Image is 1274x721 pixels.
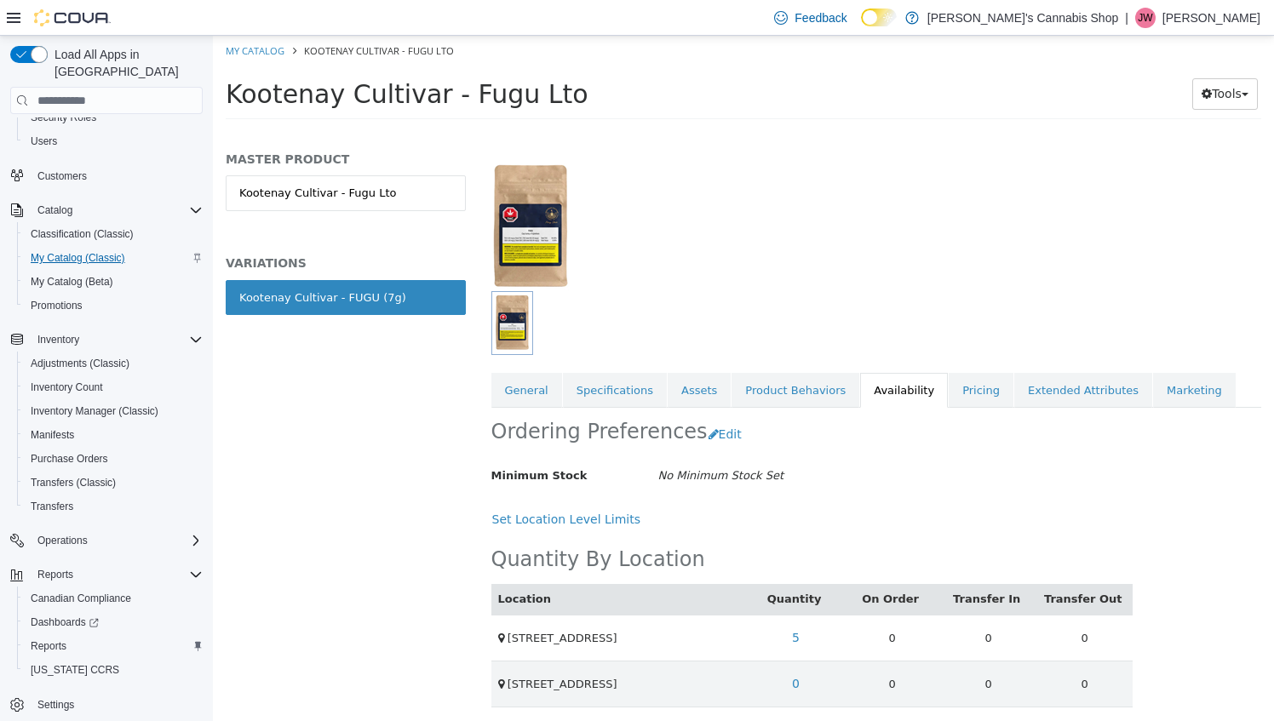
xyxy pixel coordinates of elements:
button: Transfers [17,495,209,518]
button: Classification (Classic) [17,222,209,246]
button: Customers [3,163,209,188]
span: Canadian Compliance [24,588,203,609]
a: Quantity [554,557,612,569]
button: Reports [17,634,209,658]
span: My Catalog (Classic) [31,251,125,265]
a: On Order [649,557,709,569]
span: Inventory Count [31,381,103,394]
h5: VARIATIONS [13,220,253,235]
a: Feedback [767,1,853,35]
span: Classification (Classic) [31,227,134,241]
span: Transfers [24,496,203,517]
i: No Minimum Stock Set [445,433,571,446]
span: Load All Apps in [GEOGRAPHIC_DATA] [48,46,203,80]
span: Settings [37,698,74,712]
a: Pricing [736,337,801,373]
span: Dashboards [31,615,99,629]
a: Adjustments (Classic) [24,353,136,374]
button: Users [17,129,209,153]
button: Inventory Count [17,375,209,399]
button: My Catalog (Classic) [17,246,209,270]
button: Inventory [3,328,209,352]
a: Settings [31,695,81,715]
a: Dashboards [24,612,106,632]
button: Purchase Orders [17,447,209,471]
div: Kootenay Cultivar - FUGU (7g) [26,254,193,271]
span: Promotions [31,299,83,312]
a: Users [24,131,64,152]
a: Manifests [24,425,81,445]
span: Adjustments (Classic) [24,353,203,374]
a: Assets [455,337,518,373]
a: General [278,337,349,373]
button: Inventory [31,329,86,350]
button: Operations [31,530,95,551]
a: Extended Attributes [801,337,939,373]
span: Manifests [24,425,203,445]
p: | [1125,8,1128,28]
span: Settings [31,694,203,715]
span: Purchase Orders [31,452,108,466]
button: Inventory Manager (Classic) [17,399,209,423]
span: Feedback [795,9,846,26]
td: 0 [824,625,920,671]
span: Dashboards [24,612,203,632]
button: Settings [3,692,209,717]
span: Transfers (Classic) [24,472,203,493]
a: Reports [24,636,73,656]
a: Transfers [24,496,80,517]
button: [US_STATE] CCRS [17,658,209,682]
span: My Catalog (Beta) [31,275,113,289]
span: Minimum Stock [278,433,375,446]
span: Catalog [37,203,72,217]
span: Purchase Orders [24,449,203,469]
a: Purchase Orders [24,449,115,469]
span: [DATE] [1011,94,1048,106]
span: Transfers (Classic) [31,476,116,489]
a: Classification (Classic) [24,224,141,244]
a: Marketing [940,337,1023,373]
span: Washington CCRS [24,660,203,680]
span: [US_STATE] CCRS [31,663,119,677]
td: 0 [631,625,727,671]
button: My Catalog (Beta) [17,270,209,294]
button: Reports [31,564,80,585]
span: Inventory Manager (Classic) [24,401,203,421]
span: Kootenay Cultivar - Fugu Lto [91,9,241,21]
button: Catalog [3,198,209,222]
span: Promotions [24,295,203,316]
h5: MASTER PRODUCT [13,116,253,131]
span: Reports [37,568,73,581]
p: [PERSON_NAME]'s Cannabis Shop [927,8,1118,28]
span: Security Roles [31,111,96,124]
input: Dark Mode [861,9,897,26]
a: Inventory Count [24,377,110,398]
span: Users [24,131,203,152]
span: Users [31,134,57,148]
button: Transfers (Classic) [17,471,209,495]
button: Catalog [31,200,79,220]
a: Availability [647,337,735,373]
span: [STREET_ADDRESS] [295,596,405,609]
span: Kootenay Cultivar - Fugu Lto [13,43,376,73]
button: Adjustments (Classic) [17,352,209,375]
a: Transfers (Classic) [24,472,123,493]
span: Reports [31,639,66,653]
span: Last Updated: [933,94,1011,106]
button: Canadian Compliance [17,587,209,610]
span: Operations [31,530,203,551]
span: Transfers [31,500,73,513]
span: Customers [37,169,87,183]
span: Reports [31,564,203,585]
span: Security Roles [24,107,203,128]
span: Inventory [31,329,203,350]
a: Specifications [350,337,454,373]
span: Inventory [37,333,79,346]
img: 150 [278,128,357,255]
button: Tools [979,43,1045,74]
span: Customers [31,165,203,186]
span: My Catalog (Classic) [24,248,203,268]
button: Promotions [17,294,209,318]
span: Canadian Compliance [31,592,131,605]
span: JW [1138,8,1152,28]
